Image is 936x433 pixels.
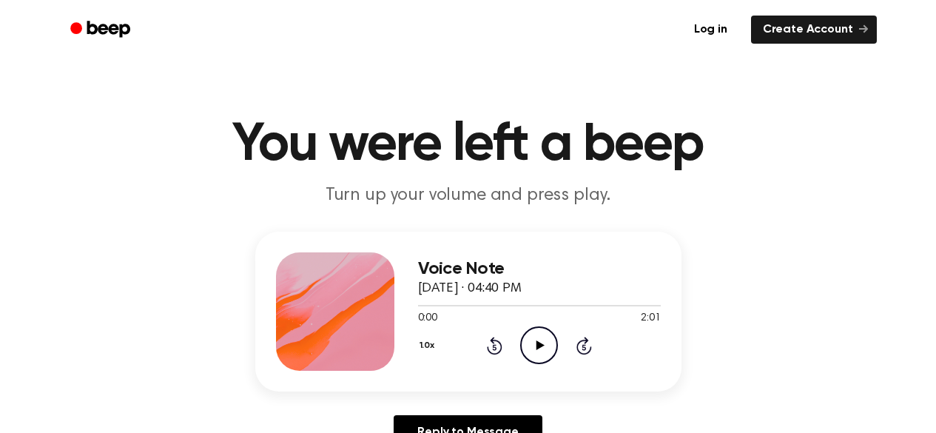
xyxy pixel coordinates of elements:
[751,16,877,44] a: Create Account
[418,282,522,295] span: [DATE] · 04:40 PM
[418,259,661,279] h3: Voice Note
[418,311,437,326] span: 0:00
[641,311,660,326] span: 2:01
[679,13,742,47] a: Log in
[90,118,847,172] h1: You were left a beep
[60,16,144,44] a: Beep
[418,333,440,358] button: 1.0x
[184,184,752,208] p: Turn up your volume and press play.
